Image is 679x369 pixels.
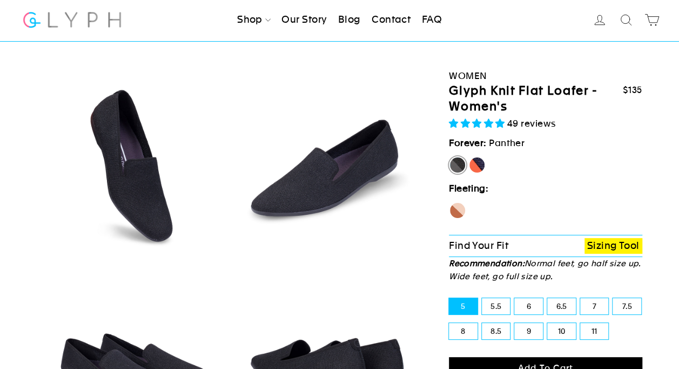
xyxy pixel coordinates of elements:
[482,323,510,339] label: 8.5
[449,183,488,194] strong: Fleeting:
[449,156,466,174] label: Panther
[580,323,609,339] label: 11
[449,257,642,283] p: Normal feet, go half size up. Wide feet, go full size up.
[233,8,446,32] ul: Primary
[277,8,331,32] a: Our Story
[584,238,642,254] a: Sizing Tool
[42,74,226,258] img: Panther
[514,298,543,314] label: 6
[547,323,576,339] label: 10
[547,298,576,314] label: 6.5
[334,8,365,32] a: Blog
[580,298,609,314] label: 7
[623,85,642,95] span: $135
[489,137,525,148] span: Panther
[449,323,478,339] label: 8
[367,8,415,32] a: Contact
[233,8,275,32] a: Shop
[449,137,487,148] strong: Forever:
[514,323,543,339] label: 9
[482,298,510,314] label: 5.5
[449,83,623,114] h1: Glyph Knit Flat Loafer - Women's
[613,298,641,314] label: 7.5
[449,118,507,129] span: 4.88 stars
[418,8,446,32] a: FAQ
[22,5,123,34] img: Glyph
[449,69,642,83] div: Women
[236,74,420,258] img: Panther
[449,298,478,314] label: 5
[449,259,525,268] strong: Recommendation:
[507,118,556,129] span: 49 reviews
[449,240,508,251] span: Find Your Fit
[468,156,486,174] label: [PERSON_NAME]
[449,202,466,219] label: Seahorse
